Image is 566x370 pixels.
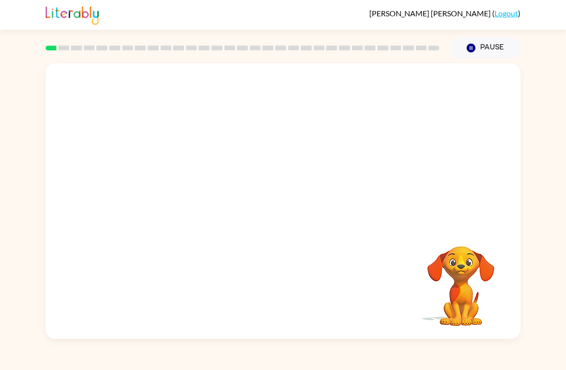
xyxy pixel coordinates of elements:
button: Pause [451,37,520,59]
video: Your browser must support playing .mp4 files to use Literably. Please try using another browser. [413,231,509,327]
a: Logout [495,9,518,18]
span: [PERSON_NAME] [PERSON_NAME] [369,9,492,18]
img: Literably [46,4,99,25]
div: ( ) [369,9,520,18]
